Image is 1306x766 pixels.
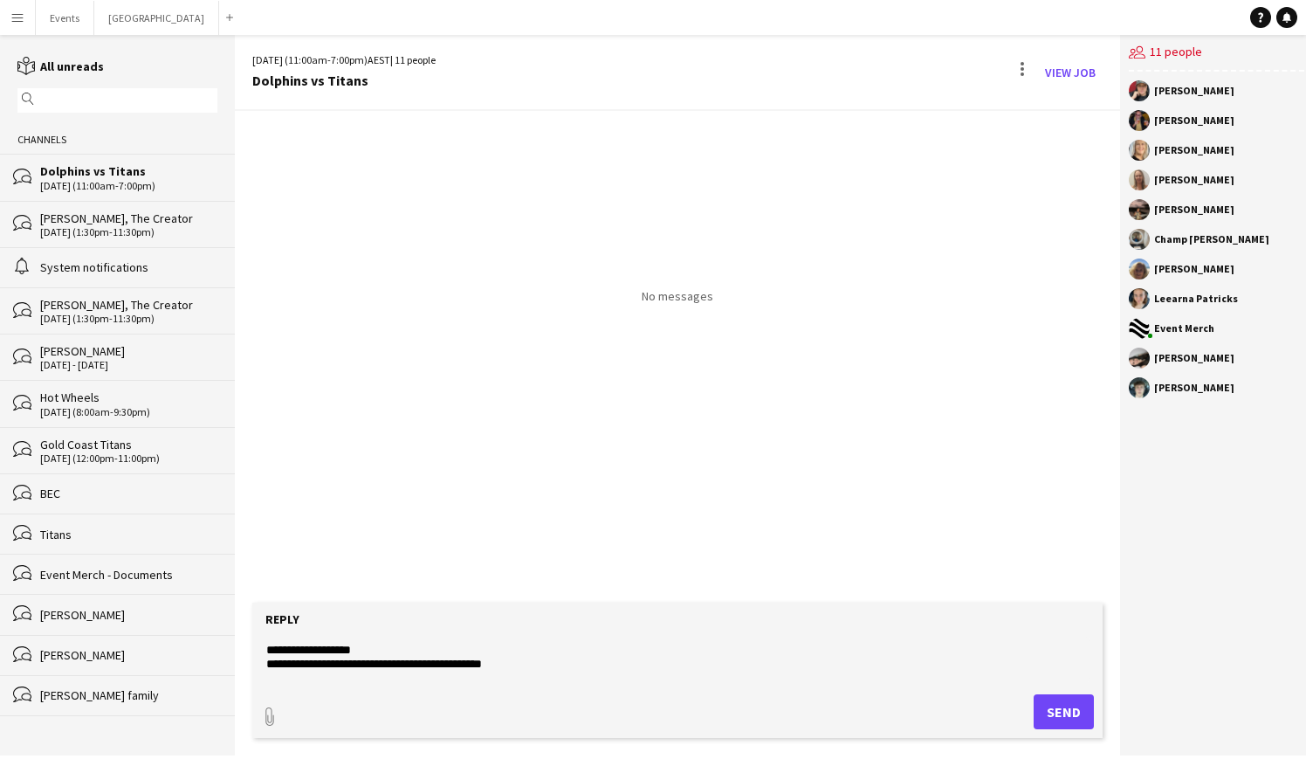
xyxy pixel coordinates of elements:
div: [PERSON_NAME] [1154,115,1234,126]
div: Dolphins vs Titans [40,163,217,179]
a: All unreads [17,59,104,74]
div: Event Merch [1154,323,1214,334]
div: [PERSON_NAME] [1154,353,1234,363]
div: [PERSON_NAME] [40,607,217,623]
div: [PERSON_NAME], The Creator [40,210,217,226]
div: 11 people [1129,35,1304,72]
div: [PERSON_NAME] [1154,145,1234,155]
div: [DATE] (1:30pm-11:30pm) [40,226,217,238]
div: [DATE] (12:00pm-11:00pm) [40,452,217,465]
div: [DATE] (8:00am-9:30pm) [40,406,217,418]
button: [GEOGRAPHIC_DATA] [94,1,219,35]
div: [PERSON_NAME] [40,343,217,359]
button: Send [1034,694,1094,729]
div: [DATE] (11:00am-7:00pm) [40,180,217,192]
div: BEC [40,486,217,501]
div: System notifications [40,259,217,275]
button: Events [36,1,94,35]
div: Champ [PERSON_NAME] [1154,234,1269,245]
p: No messages [642,288,713,304]
div: [PERSON_NAME] [1154,383,1234,393]
div: Dolphins vs Titans [252,72,436,88]
div: [PERSON_NAME] [1154,86,1234,96]
div: [DATE] (11:00am-7:00pm) | 11 people [252,52,436,68]
div: Gold Coast Titans [40,437,217,452]
div: Event Merch - Documents [40,567,217,583]
a: View Job [1038,59,1103,86]
label: Reply [265,611,299,627]
div: [PERSON_NAME] [40,647,217,663]
div: [PERSON_NAME] [1154,204,1234,215]
div: [PERSON_NAME] family [40,687,217,703]
span: AEST [368,53,390,66]
div: [PERSON_NAME], The Creator [40,297,217,313]
div: Titans [40,527,217,542]
div: [PERSON_NAME] [1154,175,1234,185]
div: Leearna Patricks [1154,293,1238,304]
div: Hot Wheels [40,390,217,405]
div: [DATE] - [DATE] [40,359,217,371]
div: [PERSON_NAME] [1154,264,1234,274]
div: [DATE] (1:30pm-11:30pm) [40,313,217,325]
